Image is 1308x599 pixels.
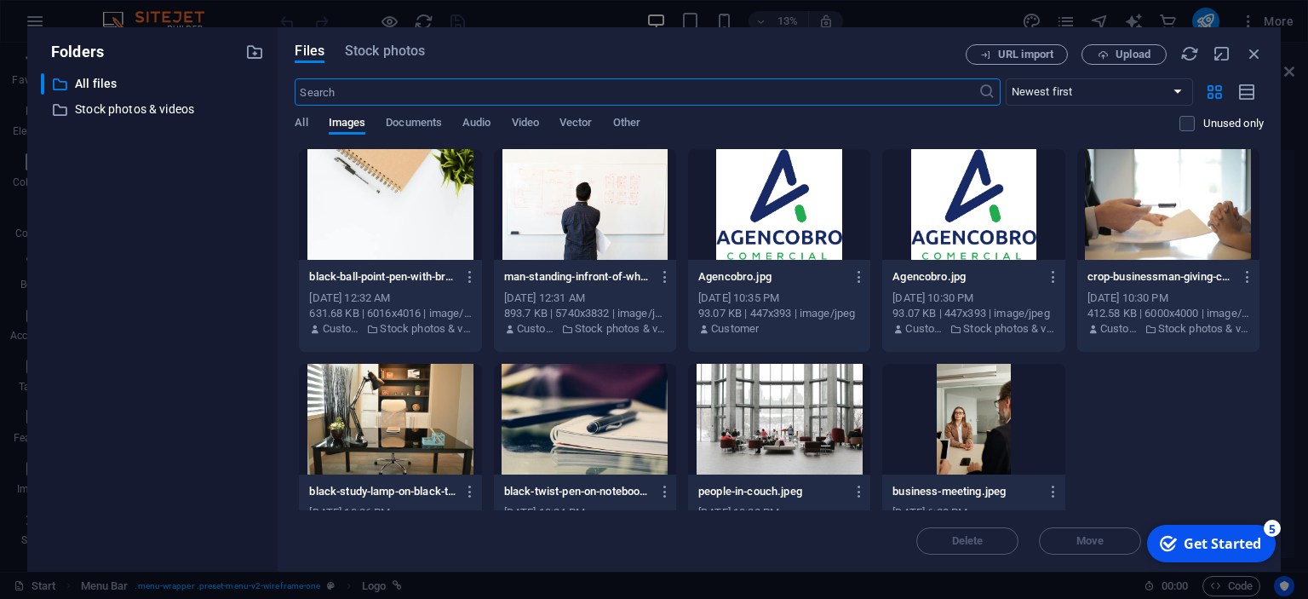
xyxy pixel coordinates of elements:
span: Vector [559,112,593,136]
div: [DATE] 10:30 PM [892,291,1054,306]
button: URL import [966,44,1068,65]
span: Images [329,112,366,136]
span: Audio [462,112,490,136]
p: Stock photos & videos [380,321,471,337]
div: 93.07 KB | 447x393 | image/jpeg [698,306,860,321]
p: All files [75,74,233,94]
div: By: Customer | Folder: Stock photos & videos [504,321,666,337]
div: 5 [126,2,143,19]
div: [DATE] 10:35 PM [698,291,860,306]
div: [DATE] 10:24 PM [504,505,666,521]
div: [DATE] 10:26 PM [309,505,471,521]
p: black-study-lamp-on-black-table.jpeg [309,484,456,499]
p: business-meeting.jpeg [892,484,1039,499]
i: Close [1245,44,1264,63]
div: Stock photos & videos [41,99,264,120]
p: Displays only files that are not in use on the website. Files added during this session can still... [1203,116,1264,131]
div: 631.68 KB | 6016x4016 | image/jpeg [309,306,471,321]
div: 412.58 KB | 6000x4000 | image/jpeg [1087,306,1249,321]
div: Get Started [46,16,123,35]
p: Stock photos & videos [75,100,233,119]
p: Folders [41,41,104,63]
p: black-twist-pen-on-notebook.jpeg [504,484,651,499]
span: URL import [998,49,1053,60]
p: Customer [323,321,363,337]
p: crop-businessman-giving-contract-to-woman-to-sign.jpeg [1087,269,1234,285]
p: Customer [905,321,945,337]
div: [DATE] 10:30 PM [1087,291,1249,306]
p: black-ball-point-pen-with-brown-spiral-notebook.jpeg [309,269,456,285]
div: ​ [41,73,44,95]
span: Files [295,41,324,61]
div: By: Customer | Folder: Stock photos & videos [1087,321,1249,337]
div: 93.07 KB | 447x393 | image/jpeg [892,306,1054,321]
div: Get Started 5 items remaining, 0% complete [9,7,138,44]
p: man-standing-infront-of-white-board.jpeg [504,269,651,285]
div: 893.7 KB | 5740x3832 | image/jpeg [504,306,666,321]
div: [DATE] 12:31 AM [504,291,666,306]
i: Reload [1180,44,1199,63]
i: Minimize [1213,44,1231,63]
span: Documents [386,112,442,136]
span: Other [613,112,640,136]
span: Stock photos [345,41,425,61]
i: Create new folder [245,43,264,61]
p: Agencobro.jpg [892,269,1039,285]
p: Stock photos & videos [575,321,666,337]
p: Customer [711,321,759,337]
p: Customer [517,321,557,337]
div: [DATE] 12:32 AM [309,291,471,306]
input: Search [295,78,978,106]
div: [DATE] 6:28 PM [892,505,1054,521]
p: Agencobro.jpg [698,269,845,285]
p: people-in-couch.jpeg [698,484,845,499]
p: Stock photos & videos [1158,321,1249,337]
div: [DATE] 10:23 PM [698,505,860,521]
span: Video [512,112,539,136]
p: Stock photos & videos [963,321,1054,337]
span: All [295,112,307,136]
div: By: Customer | Folder: Stock photos & videos [309,321,471,337]
span: Upload [1116,49,1150,60]
button: Upload [1081,44,1167,65]
p: Customer [1100,321,1140,337]
div: By: Customer | Folder: Stock photos & videos [892,321,1054,337]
